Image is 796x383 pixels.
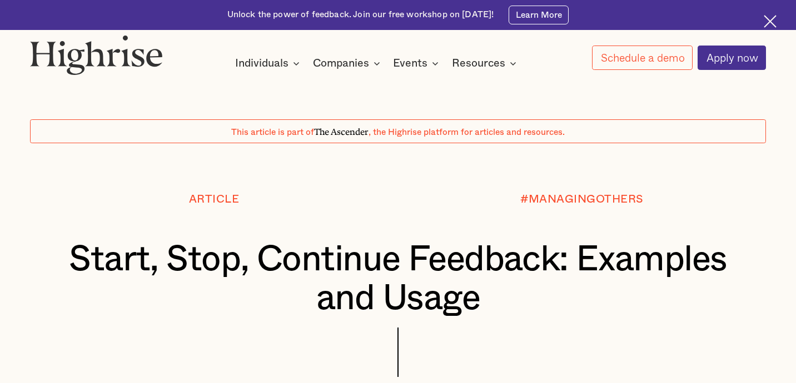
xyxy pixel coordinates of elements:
[235,57,303,70] div: Individuals
[30,35,163,75] img: Highrise logo
[592,46,693,70] a: Schedule a demo
[313,57,384,70] div: Companies
[520,193,644,205] div: #MANAGINGOTHERS
[235,57,288,70] div: Individuals
[393,57,442,70] div: Events
[369,128,565,137] span: , the Highrise platform for articles and resources.
[231,128,314,137] span: This article is part of
[227,9,494,21] div: Unlock the power of feedback. Join our free workshop on [DATE]!
[452,57,505,70] div: Resources
[61,240,736,318] h1: Start, Stop, Continue Feedback: Examples and Usage
[452,57,520,70] div: Resources
[189,193,240,205] div: Article
[509,6,569,24] a: Learn More
[314,125,369,135] span: The Ascender
[313,57,369,70] div: Companies
[698,46,766,70] a: Apply now
[393,57,427,70] div: Events
[764,15,777,28] img: Cross icon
